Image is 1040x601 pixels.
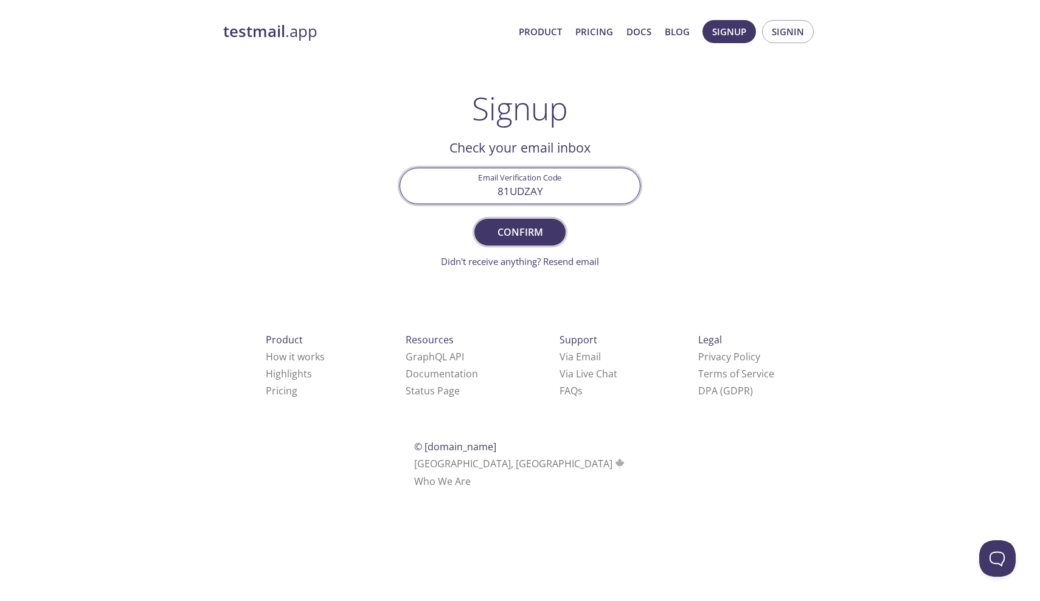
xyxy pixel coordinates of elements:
[626,24,651,39] a: Docs
[223,21,285,42] strong: testmail
[266,333,303,346] span: Product
[266,384,297,397] a: Pricing
[698,333,722,346] span: Legal
[406,367,478,380] a: Documentation
[979,540,1016,577] iframe: Help Scout Beacon - Open
[560,350,601,363] a: Via Email
[414,457,626,470] span: [GEOGRAPHIC_DATA], [GEOGRAPHIC_DATA]
[414,475,471,488] a: Who We Are
[406,350,464,363] a: GraphQL API
[560,367,617,380] a: Via Live Chat
[712,24,746,39] span: Signup
[414,440,496,453] span: © [DOMAIN_NAME]
[665,24,690,39] a: Blog
[472,90,568,126] h1: Signup
[762,20,814,43] button: Signin
[406,333,454,346] span: Resources
[560,384,583,397] a: FAQ
[698,367,774,380] a: Terms of Service
[474,219,566,246] button: Confirm
[702,20,756,43] button: Signup
[560,333,597,346] span: Support
[575,24,613,39] a: Pricing
[698,384,753,397] a: DPA (GDPR)
[406,384,460,397] a: Status Page
[488,224,552,241] span: Confirm
[578,384,583,397] span: s
[266,350,325,363] a: How it works
[698,350,760,363] a: Privacy Policy
[223,21,509,42] a: testmail.app
[441,255,599,267] a: Didn't receive anything? Resend email
[772,24,804,39] span: Signin
[519,24,562,39] a: Product
[400,137,640,158] h2: Check your email inbox
[266,367,312,380] a: Highlights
